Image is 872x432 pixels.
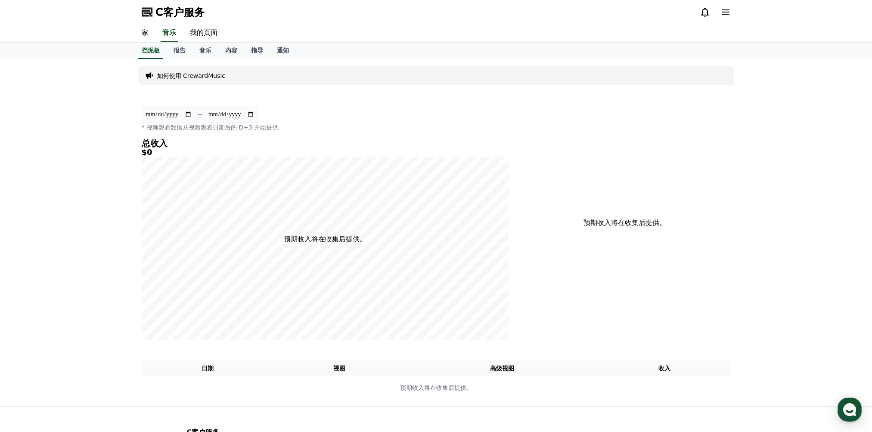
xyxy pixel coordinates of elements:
a: 指导 [244,43,270,59]
a: 音乐 [161,24,178,42]
th: 高级视图 [405,361,599,376]
h5: $0 [142,148,509,157]
p: 预期收入将在收集后提供。 [284,234,366,244]
a: 挡泥板 [138,43,163,59]
a: 通知 [270,43,296,59]
a: 报告 [167,43,192,59]
th: 收入 [599,361,730,376]
font: 挡泥板 [142,47,160,54]
p: 预期收入将在收集后提供。 [540,218,710,228]
font: 内容 [225,47,237,54]
a: C客户服务 [142,5,205,19]
span: C客户服务 [155,5,205,19]
font: 音乐 [199,47,211,54]
font: 报告 [174,47,186,54]
h4: 总收入 [142,139,509,148]
font: 指导 [251,47,263,54]
a: 我的页面 [183,24,224,42]
a: 音乐 [192,43,218,59]
a: 如何使用 CrewardMusic [157,71,226,80]
th: 日期 [142,361,273,376]
p: ~ [197,109,203,120]
a: 内容 [218,43,244,59]
p: 预期收入将在收集后提供。 [142,383,730,392]
th: 视图 [273,361,405,376]
a: 家 [135,24,155,42]
font: 通知 [277,47,289,54]
p: * 视频观看数据从视频观看日期后的 D+3 开始提供。 [142,123,509,132]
